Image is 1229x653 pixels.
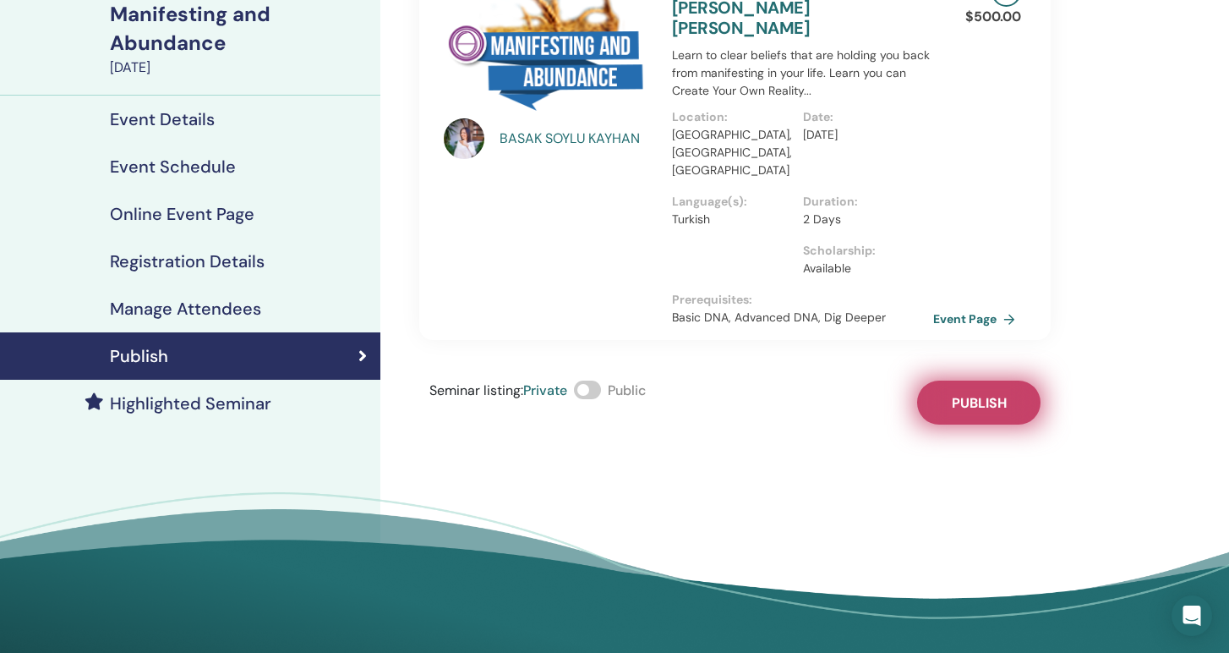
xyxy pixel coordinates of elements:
[110,156,236,177] h4: Event Schedule
[523,381,567,399] span: Private
[500,129,656,149] a: BASAK SOYLU KAYHAN
[110,204,254,224] h4: Online Event Page
[803,193,924,211] p: Duration :
[110,109,215,129] h4: Event Details
[952,394,1007,412] span: Publish
[444,118,484,159] img: default.jpg
[803,108,924,126] p: Date :
[672,309,933,326] p: Basic DNA, Advanced DNA, Dig Deeper
[672,291,933,309] p: Prerequisites :
[933,306,1022,332] a: Event Page
[803,211,924,228] p: 2 Days
[110,299,261,319] h4: Manage Attendees
[110,58,370,78] div: [DATE]
[672,193,793,211] p: Language(s) :
[429,381,523,399] span: Seminar listing :
[110,251,265,272] h4: Registration Details
[803,260,924,277] p: Available
[672,108,793,126] p: Location :
[1172,595,1212,636] div: Open Intercom Messenger
[803,126,924,144] p: [DATE]
[672,126,793,179] p: [GEOGRAPHIC_DATA], [GEOGRAPHIC_DATA], [GEOGRAPHIC_DATA]
[110,346,168,366] h4: Publish
[608,381,646,399] span: Public
[672,211,793,228] p: Turkish
[965,7,1021,27] p: $ 500.00
[803,242,924,260] p: Scholarship :
[917,381,1041,425] button: Publish
[672,47,933,100] p: Learn to clear beliefs that are holding you back from manifesting in your life. Learn you can Cre...
[110,393,271,414] h4: Highlighted Seminar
